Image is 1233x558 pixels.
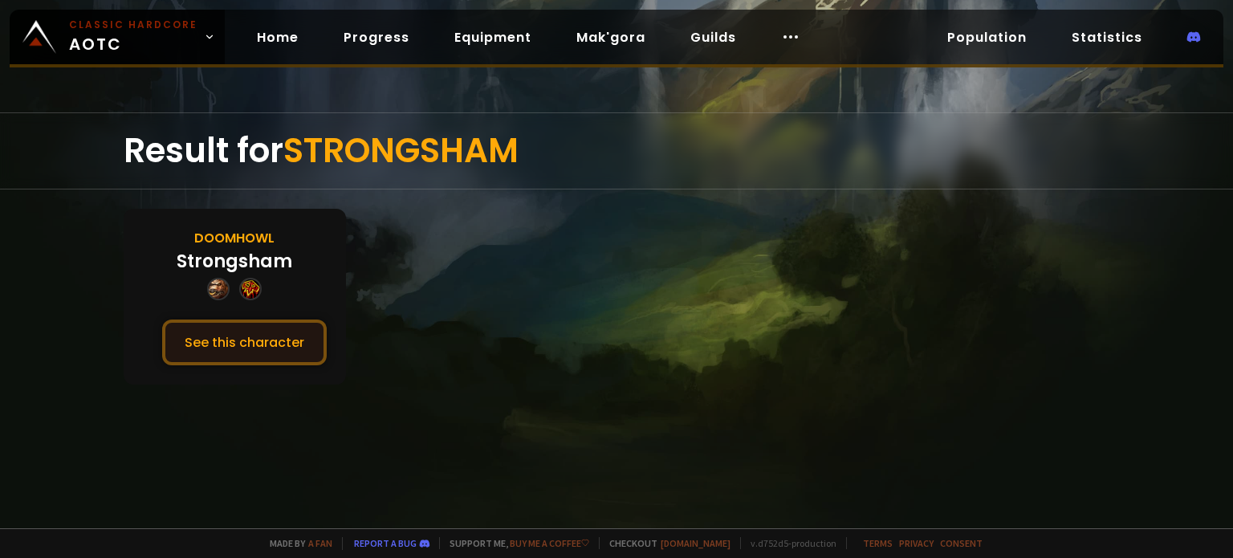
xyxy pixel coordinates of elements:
small: Classic Hardcore [69,18,197,32]
a: Terms [863,537,893,549]
a: Guilds [678,21,749,54]
span: Made by [260,537,332,549]
a: Home [244,21,311,54]
span: Support me, [439,537,589,549]
span: AOTC [69,18,197,56]
a: Consent [940,537,983,549]
a: Mak'gora [564,21,658,54]
div: Doomhowl [194,228,275,248]
a: [DOMAIN_NAME] [661,537,730,549]
span: Checkout [599,537,730,549]
a: Privacy [899,537,934,549]
a: Population [934,21,1040,54]
div: Strongsham [177,248,292,275]
a: Buy me a coffee [510,537,589,549]
a: Report a bug [354,537,417,549]
a: Progress [331,21,422,54]
a: Equipment [442,21,544,54]
button: See this character [162,320,327,365]
a: Statistics [1059,21,1155,54]
a: a fan [308,537,332,549]
div: Result for [124,113,1110,189]
a: Classic HardcoreAOTC [10,10,225,64]
span: STRONGSHAM [283,127,519,174]
span: v. d752d5 - production [740,537,836,549]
